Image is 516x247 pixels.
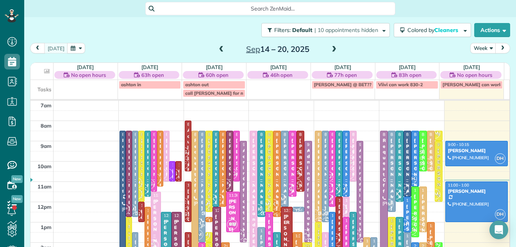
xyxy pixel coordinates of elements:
[334,64,351,70] a: [DATE]
[414,224,424,231] small: 4
[382,138,386,194] div: Request Off
[448,148,505,153] div: [PERSON_NAME]
[44,43,68,53] button: [DATE]
[422,163,432,171] small: 4
[194,138,196,194] div: Request Off
[399,64,416,70] a: [DATE]
[295,233,314,238] span: 1:30 - 4:00
[292,183,302,191] small: 2
[135,191,139,195] span: AL
[302,231,307,236] span: MH
[187,183,209,188] span: 11:00 - 1:00
[463,64,480,70] a: [DATE]
[457,71,492,79] span: No open hours
[11,175,23,183] span: New
[345,138,347,211] div: [PERSON_NAME]
[276,194,286,204] span: AM
[332,213,353,218] span: 12:30 - 4:30
[154,132,175,137] span: 8:30 - 11:30
[215,208,236,213] span: 12:15 - 4:15
[317,138,320,211] div: [PERSON_NAME]
[318,223,336,228] span: 1:00 - 3:00
[312,211,316,215] span: AL
[260,138,263,211] div: [PERSON_NAME]
[174,213,195,218] span: 12:30 - 4:30
[495,43,510,53] button: next
[37,163,52,169] span: 10am
[178,162,202,167] span: 10:00 - 11:00
[41,102,52,108] span: 7am
[430,128,440,139] span: SM
[129,132,150,137] span: 8:30 - 12:45
[345,132,366,137] span: 8:30 - 11:45
[147,138,148,211] div: [PERSON_NAME]
[391,218,412,223] span: 12:45 - 5:30
[406,198,427,203] span: 11:45 - 1:30
[406,174,417,184] span: DH
[229,199,237,232] div: [PERSON_NAME]
[307,148,310,238] div: Admin Office tasks
[448,183,469,188] span: 11:00 - 1:00
[414,188,435,193] span: 11:15 - 1:45
[314,27,378,34] span: | 10 appointments hidden
[398,218,420,223] span: 12:45 - 4:30
[134,138,136,211] div: [PERSON_NAME]
[394,23,471,37] button: Colored byCleaners
[284,208,305,213] span: 12:15 - 3:45
[41,143,52,149] span: 9am
[429,138,432,211] div: [PERSON_NAME]
[141,71,164,79] span: 63h open
[201,138,203,211] div: [PERSON_NAME]
[291,132,312,137] span: 8:30 - 11:45
[291,167,302,178] span: NS
[300,234,309,242] small: 1
[495,153,505,164] span: DH
[229,132,250,137] span: 8:30 - 11:30
[237,231,242,236] span: MH
[334,71,357,79] span: 77h open
[229,138,231,211] div: [PERSON_NAME]
[422,132,443,137] span: 8:30 - 10:30
[434,27,459,34] span: Cleaners
[201,132,220,137] span: 8:30 - 2:00
[314,82,371,87] span: [PERSON_NAME] @ BET??
[166,138,167,211] div: [PERSON_NAME]
[345,218,366,223] span: 12:45 - 3:45
[417,221,421,226] span: AL
[129,218,150,223] span: 12:45 - 3:30
[268,132,289,137] span: 8:30 - 12:30
[425,240,429,245] span: AC
[242,148,245,238] div: Admin Office tasks
[229,45,327,53] h2: 14 – 20, 2025
[390,138,393,211] div: [PERSON_NAME]
[338,198,359,203] span: 11:45 - 2:45
[187,128,189,234] div: Aculabs Ft [US_STATE]
[30,43,45,53] button: prev
[391,189,401,199] span: NK
[373,238,392,243] span: 1:45 - 4:45
[261,23,390,37] button: Filters: Default | 10 appointments hidden
[153,138,155,211] div: [PERSON_NAME]
[366,238,385,243] span: 1:45 - 5:15
[448,188,505,194] div: [PERSON_NAME]
[352,132,373,137] span: 8:30 - 11:00
[347,148,351,152] span: KF
[421,138,425,211] div: [PERSON_NAME]
[401,186,406,190] span: AC
[359,148,361,238] div: Admin Office tasks
[164,213,185,218] span: 12:30 - 4:30
[135,233,154,238] span: 1:30 - 3:30
[276,233,295,238] span: 1:30 - 5:30
[187,122,209,127] span: 8:00 - 10:30
[437,142,459,147] span: 9:00 - 12:00
[182,200,186,204] span: AC
[414,138,417,211] div: [PERSON_NAME]
[41,123,52,129] span: 8am
[252,132,271,137] span: 8:30 - 5:30
[154,193,175,198] span: 11:30 - 2:30
[338,138,340,211] div: [PERSON_NAME]
[398,132,420,137] span: 8:30 - 12:00
[470,43,496,53] button: Week
[352,213,373,218] span: 12:30 - 4:00
[292,27,313,34] span: Default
